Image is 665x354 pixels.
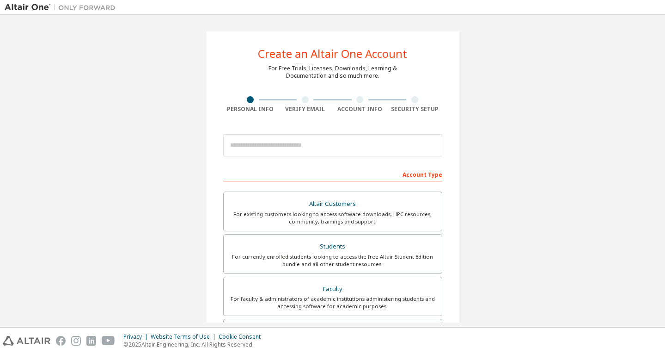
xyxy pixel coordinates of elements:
img: Altair One [5,3,120,12]
div: Create an Altair One Account [258,48,407,59]
div: Account Info [333,106,388,113]
div: For currently enrolled students looking to access the free Altair Student Edition bundle and all ... [229,253,436,268]
p: © 2025 Altair Engineering, Inc. All Rights Reserved. [123,341,266,348]
div: Security Setup [387,106,442,113]
div: Cookie Consent [219,333,266,341]
div: For existing customers looking to access software downloads, HPC resources, community, trainings ... [229,211,436,225]
div: Faculty [229,283,436,296]
div: Students [229,240,436,253]
img: instagram.svg [71,336,81,346]
div: For faculty & administrators of academic institutions administering students and accessing softwa... [229,295,436,310]
img: facebook.svg [56,336,66,346]
div: Verify Email [278,106,333,113]
div: Personal Info [223,106,278,113]
img: youtube.svg [102,336,115,346]
img: altair_logo.svg [3,336,50,346]
div: Altair Customers [229,198,436,211]
div: For Free Trials, Licenses, Downloads, Learning & Documentation and so much more. [268,65,397,80]
img: linkedin.svg [86,336,96,346]
div: Account Type [223,167,442,181]
div: Website Terms of Use [151,333,219,341]
div: Privacy [123,333,151,341]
